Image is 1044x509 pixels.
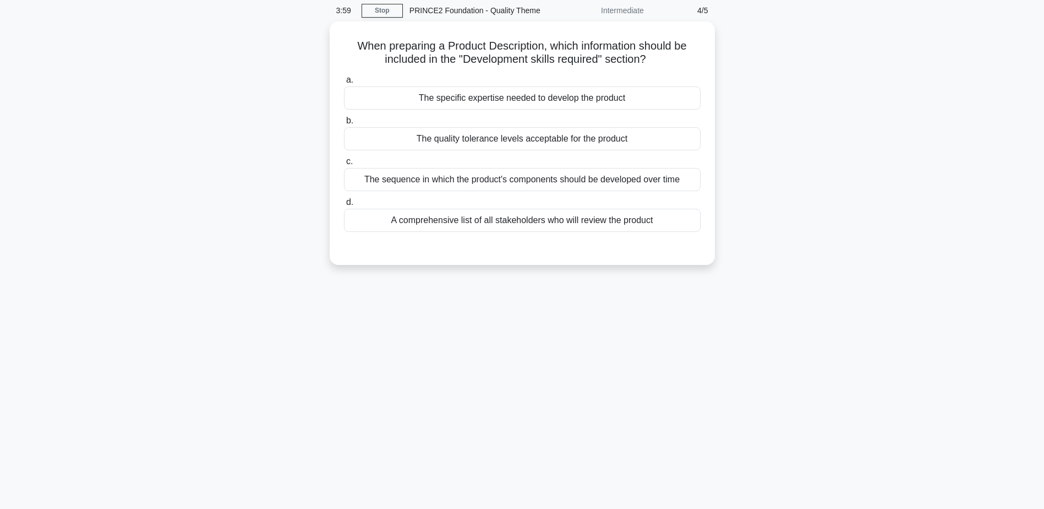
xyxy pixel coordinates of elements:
div: The specific expertise needed to develop the product [344,86,701,110]
div: The quality tolerance levels acceptable for the product [344,127,701,150]
span: c. [346,156,353,166]
div: A comprehensive list of all stakeholders who will review the product [344,209,701,232]
span: a. [346,75,353,84]
a: Stop [362,4,403,18]
div: The sequence in which the product's components should be developed over time [344,168,701,191]
h5: When preparing a Product Description, which information should be included in the "Development sk... [343,39,702,67]
span: b. [346,116,353,125]
span: d. [346,197,353,207]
